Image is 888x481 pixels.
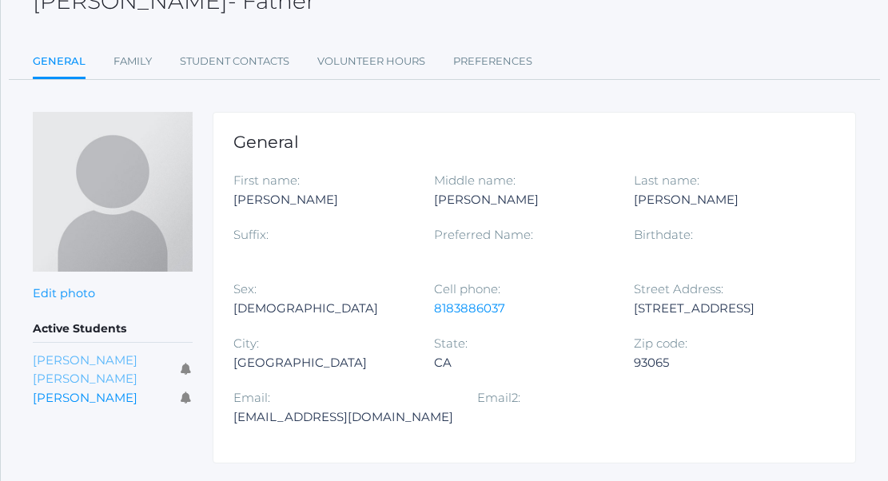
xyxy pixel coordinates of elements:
div: [PERSON_NAME] [434,190,611,209]
i: Receives communications for this student [181,392,193,404]
i: Receives communications for this student [181,364,193,376]
a: [PERSON_NAME] [33,390,137,405]
h1: General [233,133,835,151]
div: [PERSON_NAME] [233,190,410,209]
a: Student Contacts [180,46,289,78]
div: [GEOGRAPHIC_DATA] [233,353,410,372]
label: State: [434,336,468,351]
div: [STREET_ADDRESS] [634,299,810,318]
a: Family [113,46,152,78]
label: Birthdate: [634,227,693,242]
h5: Active Students [33,316,193,343]
label: Email: [233,390,270,405]
a: 8183886037 [434,300,505,316]
a: Edit photo [33,286,95,300]
label: Middle name: [434,173,516,188]
div: 93065 [634,353,810,372]
label: Suffix: [233,227,269,242]
label: First name: [233,173,300,188]
label: Cell phone: [434,281,500,296]
label: Sex: [233,281,257,296]
label: Last name: [634,173,699,188]
label: Zip code: [634,336,687,351]
img: Garrett Crosby [33,112,193,272]
label: City: [233,336,259,351]
a: [PERSON_NAME] [PERSON_NAME] [33,352,137,387]
a: Volunteer Hours [317,46,425,78]
div: [DEMOGRAPHIC_DATA] [233,299,410,318]
label: Street Address: [634,281,723,296]
a: General [33,46,86,80]
div: [EMAIL_ADDRESS][DOMAIN_NAME] [233,407,453,427]
label: Preferred Name: [434,227,533,242]
a: Preferences [453,46,532,78]
div: [PERSON_NAME] [634,190,810,209]
div: CA [434,353,611,372]
label: Email2: [477,390,520,405]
